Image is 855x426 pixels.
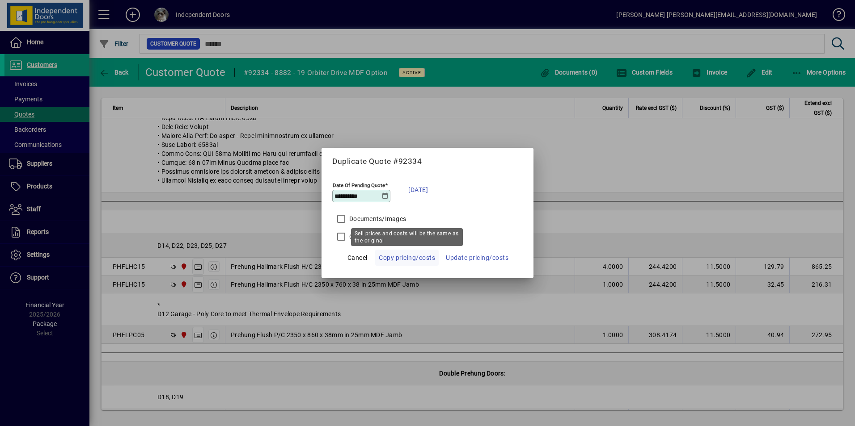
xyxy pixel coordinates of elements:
[332,157,523,166] h5: Duplicate Quote #92334
[343,250,372,266] button: Cancel
[333,182,385,188] mat-label: Date Of Pending Quote
[408,184,428,195] span: [DATE]
[347,214,406,223] label: Documents/Images
[442,250,512,266] button: Update pricing/costs
[446,252,508,263] span: Update pricing/costs
[351,228,463,246] div: Sell prices and costs will be the same as the original
[404,179,432,201] button: [DATE]
[379,252,435,263] span: Copy pricing/costs
[347,252,368,263] span: Cancel
[375,250,439,266] button: Copy pricing/costs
